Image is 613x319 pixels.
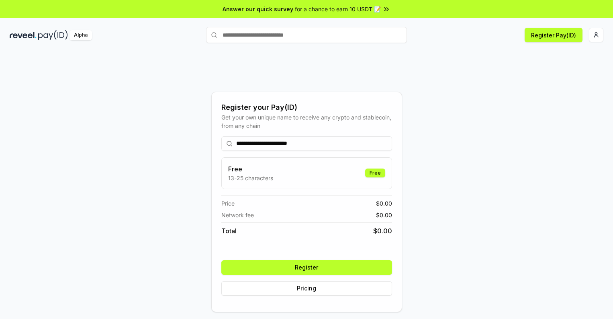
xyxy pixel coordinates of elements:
[221,260,392,275] button: Register
[221,226,237,236] span: Total
[228,174,273,182] p: 13-25 characters
[525,28,582,42] button: Register Pay(ID)
[221,199,235,208] span: Price
[69,30,92,40] div: Alpha
[365,169,385,177] div: Free
[38,30,68,40] img: pay_id
[223,5,293,13] span: Answer our quick survey
[373,226,392,236] span: $ 0.00
[376,211,392,219] span: $ 0.00
[221,113,392,130] div: Get your own unique name to receive any crypto and stablecoin, from any chain
[228,164,273,174] h3: Free
[221,281,392,296] button: Pricing
[221,102,392,113] div: Register your Pay(ID)
[10,30,37,40] img: reveel_dark
[295,5,381,13] span: for a chance to earn 10 USDT 📝
[376,199,392,208] span: $ 0.00
[221,211,254,219] span: Network fee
